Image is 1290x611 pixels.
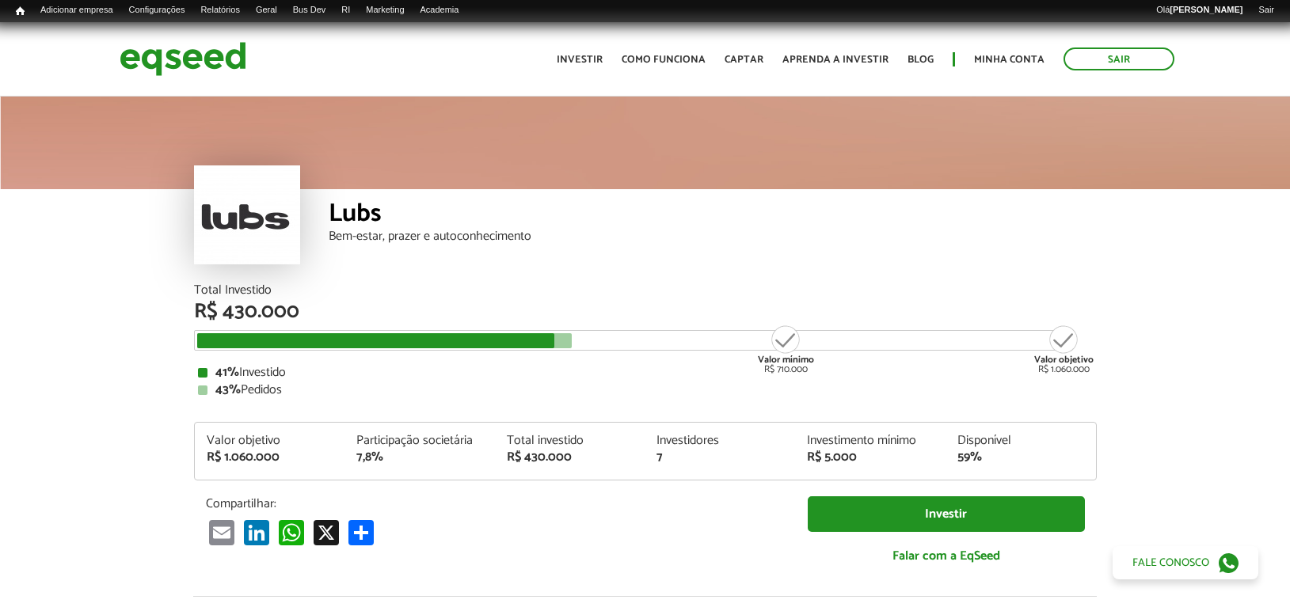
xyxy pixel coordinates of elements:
div: R$ 5.000 [807,451,934,464]
div: Total investido [507,435,634,447]
p: Compartilhar: [206,496,784,511]
a: Marketing [358,4,412,17]
div: Pedidos [198,384,1093,397]
a: Falar com a EqSeed [808,540,1085,572]
a: Email [206,519,238,545]
strong: Valor mínimo [758,352,814,367]
a: Academia [413,4,467,17]
a: Início [8,4,32,19]
div: Investidores [656,435,783,447]
a: Adicionar empresa [32,4,121,17]
a: Investir [557,55,603,65]
a: Bus Dev [285,4,334,17]
a: Minha conta [974,55,1045,65]
div: R$ 430.000 [194,302,1097,322]
a: Configurações [121,4,193,17]
strong: 43% [215,379,241,400]
a: Relatórios [192,4,247,17]
a: Fale conosco [1113,546,1258,579]
div: R$ 1.060.000 [1034,324,1094,374]
a: Investir [808,496,1085,532]
div: Total Investido [194,284,1097,297]
a: WhatsApp [276,519,307,545]
img: EqSeed [120,38,246,80]
a: Como funciona [622,55,706,65]
a: RI [333,4,358,17]
strong: Valor objetivo [1034,352,1094,367]
div: Disponível [957,435,1084,447]
div: R$ 710.000 [756,324,816,374]
a: Compartilhar [345,519,377,545]
div: R$ 430.000 [507,451,634,464]
a: LinkedIn [241,519,272,545]
strong: [PERSON_NAME] [1170,5,1242,14]
div: Participação societária [356,435,483,447]
div: Investimento mínimo [807,435,934,447]
a: Blog [908,55,934,65]
a: X [310,519,342,545]
div: Valor objetivo [207,435,333,447]
div: R$ 1.060.000 [207,451,333,464]
span: Início [16,6,25,17]
div: Bem-estar, prazer e autoconhecimento [329,230,1097,243]
div: 7 [656,451,783,464]
a: Olá[PERSON_NAME] [1148,4,1250,17]
a: Sair [1250,4,1282,17]
a: Captar [725,55,763,65]
div: Lubs [329,201,1097,230]
a: Sair [1064,47,1174,70]
div: 59% [957,451,1084,464]
a: Aprenda a investir [782,55,889,65]
div: Investido [198,366,1093,379]
div: 7,8% [356,451,483,464]
strong: 41% [215,362,239,383]
a: Geral [248,4,285,17]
